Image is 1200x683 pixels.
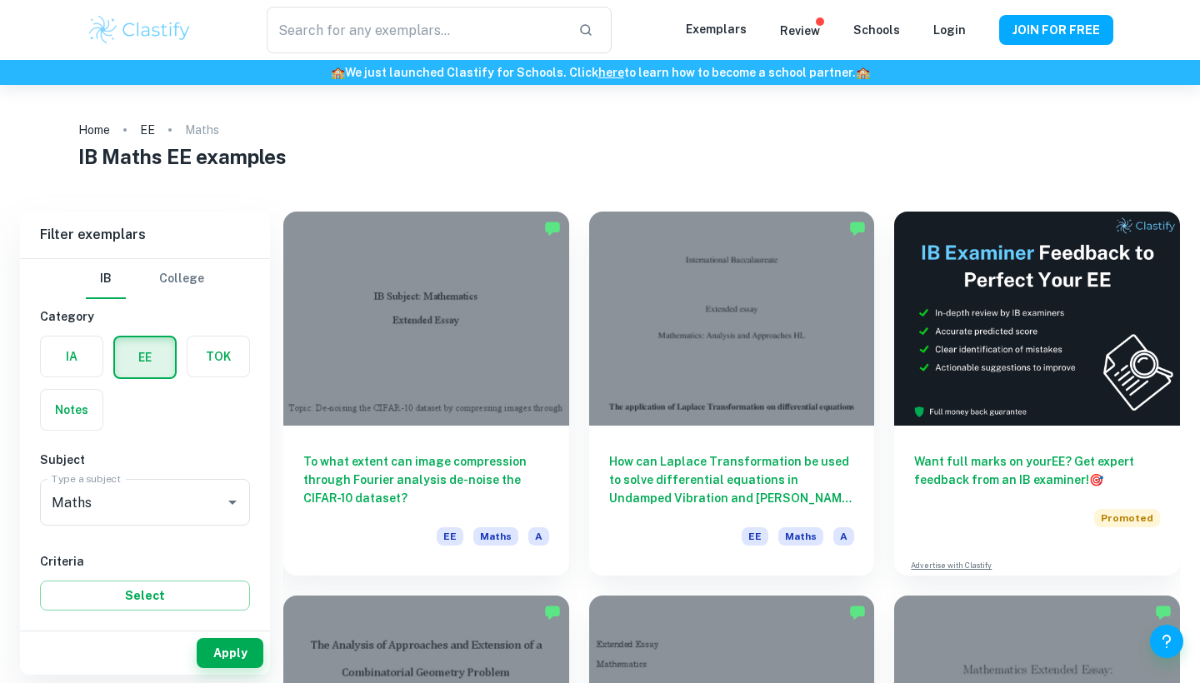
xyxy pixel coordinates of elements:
[41,337,102,376] button: IA
[686,20,747,38] p: Exemplars
[609,452,855,507] h6: How can Laplace Transformation be used to solve differential equations in Undamped Vibration and ...
[86,259,126,299] button: IB
[544,604,561,621] img: Marked
[1155,604,1172,621] img: Marked
[187,337,249,376] button: TOK
[833,527,854,546] span: A
[528,527,549,546] span: A
[473,527,518,546] span: Maths
[437,527,463,546] span: EE
[221,491,244,514] button: Open
[849,604,866,621] img: Marked
[1094,509,1160,527] span: Promoted
[849,220,866,237] img: Marked
[267,7,565,53] input: Search for any exemplars...
[87,13,192,47] img: Clastify logo
[853,23,900,37] a: Schools
[331,66,345,79] span: 🏫
[40,581,250,611] button: Select
[197,638,263,668] button: Apply
[20,212,270,258] h6: Filter exemplars
[933,23,966,37] a: Login
[914,452,1160,489] h6: Want full marks on your EE ? Get expert feedback from an IB examiner!
[778,527,823,546] span: Maths
[40,307,250,326] h6: Category
[780,22,820,40] p: Review
[283,212,569,576] a: To what extent can image compression through Fourier analysis de-noise the CIFAR-10 dataset?EEMathsA
[78,142,1122,172] h1: IB Maths EE examples
[140,118,155,142] a: EE
[40,552,250,571] h6: Criteria
[589,212,875,576] a: How can Laplace Transformation be used to solve differential equations in Undamped Vibration and ...
[52,471,121,486] label: Type a subject
[999,15,1113,45] button: JOIN FOR FREE
[41,390,102,430] button: Notes
[78,118,110,142] a: Home
[856,66,870,79] span: 🏫
[185,121,219,139] p: Maths
[598,66,624,79] a: here
[159,259,204,299] button: College
[911,560,992,571] a: Advertise with Clastify
[1150,625,1183,658] button: Help and Feedback
[1089,473,1103,486] span: 🎯
[544,220,561,237] img: Marked
[894,212,1180,576] a: Want full marks on yourEE? Get expert feedback from an IB examiner!PromotedAdvertise with Clastify
[303,452,549,507] h6: To what extent can image compression through Fourier analysis de-noise the CIFAR-10 dataset?
[115,337,175,377] button: EE
[894,212,1180,426] img: Thumbnail
[742,527,768,546] span: EE
[3,63,1197,82] h6: We just launched Clastify for Schools. Click to learn how to become a school partner.
[40,451,250,469] h6: Subject
[86,259,204,299] div: Filter type choice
